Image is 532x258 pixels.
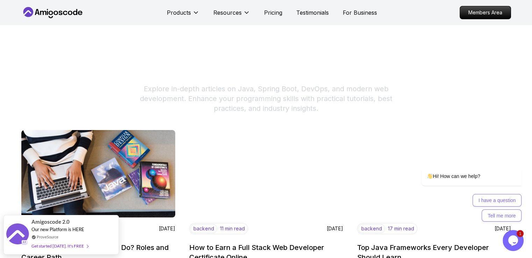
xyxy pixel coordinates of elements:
p: 17 min read [388,225,414,232]
p: [DATE] [327,225,343,232]
p: Resources [213,8,242,17]
img: image [21,130,175,217]
p: Members Area [460,6,511,19]
span: Amigoscode 2.0 [31,218,70,226]
p: Explore in-depth articles on Java, Spring Boot, DevOps, and modern web development. Enhance your ... [132,84,400,113]
p: backend [358,224,385,233]
img: provesource social proof notification image [6,223,29,246]
p: [DATE] [495,225,511,232]
p: Products [167,8,191,17]
a: Testimonials [296,8,329,17]
button: Products [167,8,199,22]
a: Pricing [264,8,282,17]
a: Members Area [460,6,511,19]
button: Resources [213,8,250,22]
img: image [357,130,511,217]
a: For Business [343,8,377,17]
h1: Programming Blogs & Tutorials [21,59,511,76]
iframe: chat widget [399,112,525,227]
p: 11 min read [220,225,245,232]
p: [DATE] [159,225,175,232]
p: backend [190,224,217,233]
a: ProveSource [37,234,58,240]
span: Our new Platform is HERE [31,227,84,232]
img: image [189,130,343,217]
div: Get started [DATE]. It's FREE [31,242,88,250]
iframe: chat widget [503,230,525,251]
